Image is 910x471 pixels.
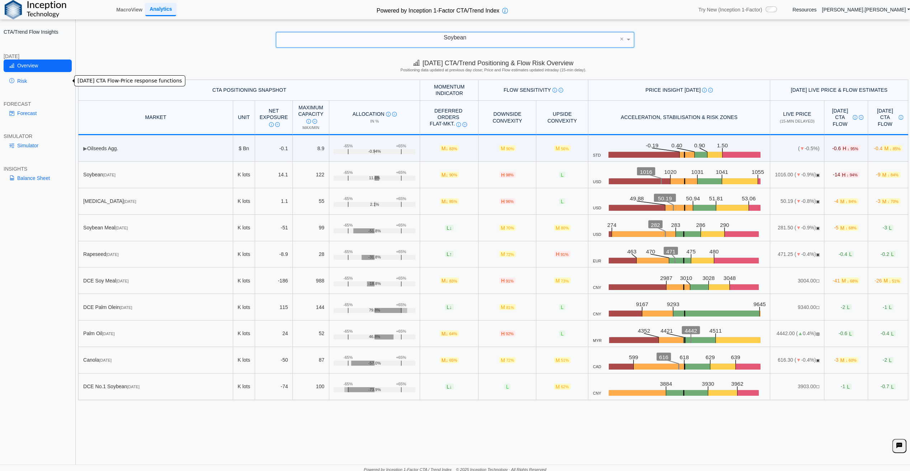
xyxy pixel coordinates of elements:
[233,347,255,374] td: K lots
[845,304,852,310] span: L
[4,75,72,87] a: Risk
[233,215,255,241] td: K lots
[561,279,569,283] span: 73%
[559,198,565,204] span: L
[293,188,329,215] td: 55
[115,226,128,230] span: [DATE]
[449,199,457,204] span: 85%
[876,198,900,204] span: -3
[717,142,728,148] text: 1.50
[233,101,255,135] th: Unit
[343,196,353,201] div: -65%
[506,147,514,151] span: 90%
[816,279,819,283] span: NO FEED: Live data feed not provided for this market.
[499,172,515,178] span: H
[770,101,824,135] th: Live Price
[593,206,601,210] span: USD
[838,357,858,363] span: M
[396,223,406,228] div: +65%
[343,170,353,175] div: -65%
[83,251,228,257] div: Rapeseed
[297,104,324,124] div: Maximum Capacity
[681,275,693,281] text: 3010
[499,251,516,257] span: M
[74,75,185,86] div: [DATE] CTA Flow-Price response functions
[343,223,353,228] div: -65%
[449,225,452,230] span: ↓
[506,173,514,177] span: 98%
[83,357,228,363] div: Canola
[593,87,765,93] div: Price Insight [DATE]
[816,305,819,310] span: NO FEED: Live data feed not provided for this market.
[630,195,644,201] text: 49.88
[396,303,406,307] div: +65%
[449,279,457,283] span: 83%
[796,172,801,177] span: ▼
[4,107,72,119] a: Forecast
[607,222,617,228] text: 274
[593,180,601,184] span: USD
[233,294,255,320] td: K lots
[651,222,661,228] text: 282
[588,101,770,135] th: Acceleration, Stabilisation & Risk Zones
[889,251,896,257] span: L
[770,80,908,101] th: [DATE] Live Price & Flow Estimates
[78,135,233,162] td: Oilseeds Agg.
[456,122,461,127] img: Info
[770,188,824,215] td: 50.19 ( -0.8%)
[554,145,571,151] span: M
[369,176,380,180] span: 11.6%
[709,328,722,334] text: 4511
[679,354,689,360] text: 618
[113,4,145,16] a: MacroView
[627,248,637,254] text: 463
[275,122,280,127] img: Read More
[816,226,819,230] span: OPEN: Market session is currently open.
[499,357,516,363] span: M
[751,169,764,175] text: 1055
[440,357,459,363] span: M
[302,125,319,130] span: Max/Min
[449,147,457,151] span: 83%
[368,281,381,286] span: -18.8%
[667,248,676,254] text: 471
[770,294,824,320] td: 9340.00
[667,301,679,307] text: 9293
[4,29,72,35] h2: CTA/Trend Flow Insights
[876,172,900,178] span: -9
[506,252,514,257] span: 72%
[449,358,457,362] span: 65%
[4,101,72,107] div: FORECAST
[83,146,87,151] span: ▶
[444,34,466,41] span: Soybean
[396,249,406,254] div: +65%
[312,119,317,124] img: Read More
[796,225,801,230] span: ▼
[880,198,900,204] span: M
[660,328,673,334] text: 4421
[293,215,329,241] td: 99
[887,304,894,310] span: L
[506,279,514,283] span: 91%
[83,224,228,231] div: Soybean Meal
[255,215,293,241] td: -51
[887,173,899,177] span: ↓ 84%
[646,142,658,148] text: -0.19
[293,241,329,268] td: 28
[483,87,583,93] div: Flow Sensitivity
[462,122,467,127] img: Read More
[838,198,858,204] span: M
[343,144,353,148] div: -65%
[440,145,459,151] span: M
[593,232,601,237] span: USD
[4,53,72,60] div: [DATE]
[593,312,601,317] span: CNY
[386,112,391,116] img: Info
[83,171,228,178] div: Soybean
[887,357,894,363] span: L
[593,285,601,290] span: CNY
[853,115,857,120] img: Info
[293,162,329,188] td: 122
[445,198,448,204] span: ↓
[396,276,406,281] div: +65%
